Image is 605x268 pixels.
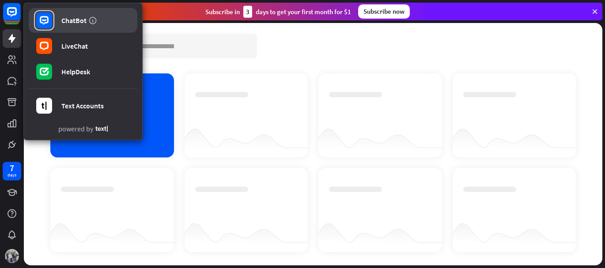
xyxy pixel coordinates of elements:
[358,4,410,19] div: Subscribe now
[243,6,252,18] div: 3
[7,4,34,30] button: Open LiveChat chat widget
[3,162,21,180] a: 7 days
[8,172,16,178] div: days
[10,164,14,172] div: 7
[205,6,351,18] div: Subscribe in days to get your first month for $1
